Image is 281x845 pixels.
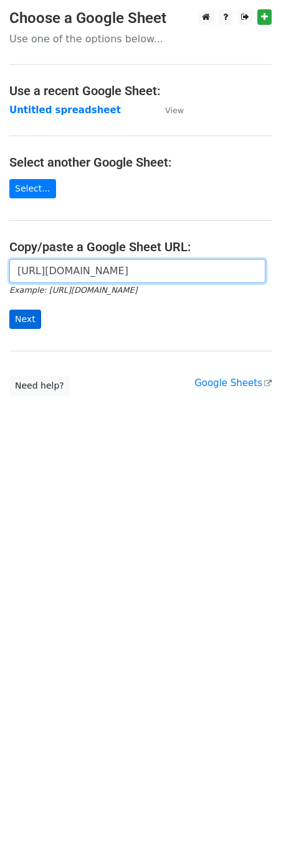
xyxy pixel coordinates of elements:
a: Select... [9,179,56,198]
a: View [153,104,184,116]
h4: Use a recent Google Sheet: [9,83,272,98]
h3: Choose a Google Sheet [9,9,272,27]
a: Google Sheets [194,377,272,389]
small: View [165,106,184,115]
input: Paste your Google Sheet URL here [9,259,265,283]
input: Next [9,310,41,329]
h4: Copy/paste a Google Sheet URL: [9,239,272,254]
a: Untitled spreadsheet [9,104,121,116]
a: Need help? [9,376,70,395]
p: Use one of the options below... [9,32,272,45]
h4: Select another Google Sheet: [9,155,272,170]
small: Example: [URL][DOMAIN_NAME] [9,285,137,295]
